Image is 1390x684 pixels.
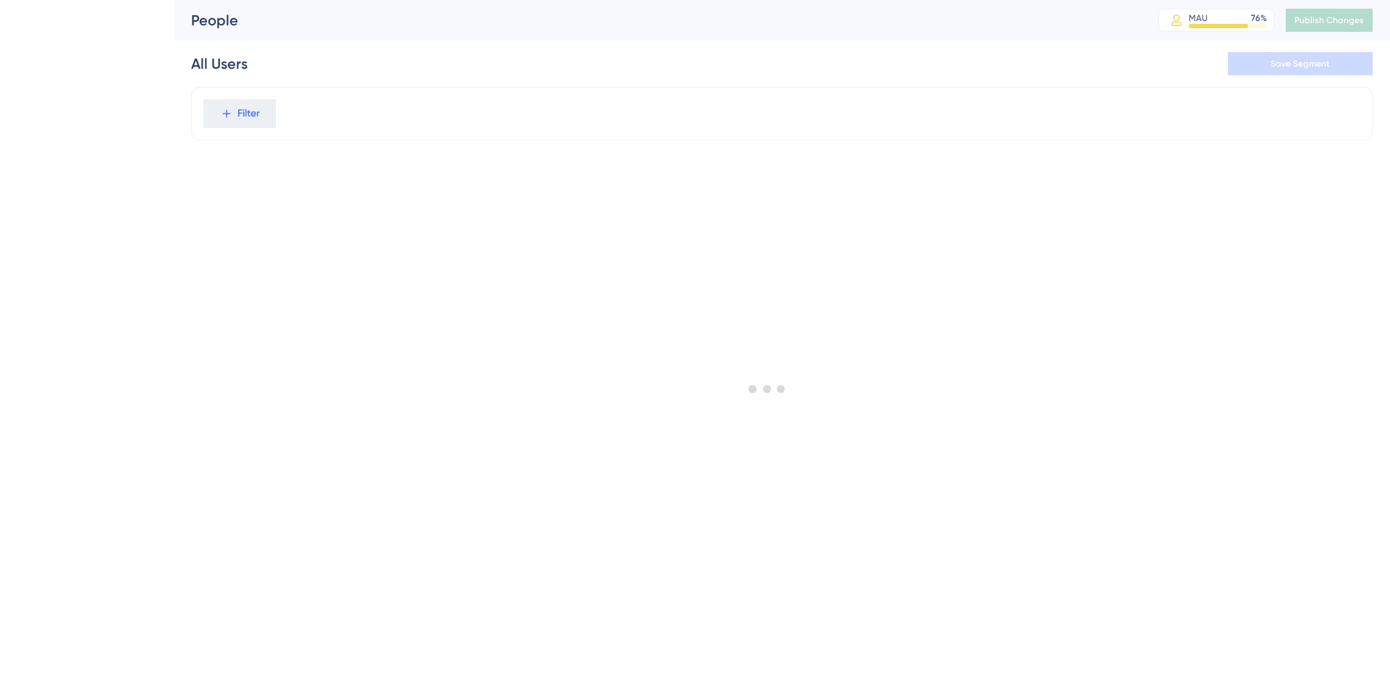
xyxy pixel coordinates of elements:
[191,54,248,74] div: All Users
[1271,58,1330,69] span: Save Segment
[1294,14,1364,26] span: Publish Changes
[1286,9,1373,32] button: Publish Changes
[1251,12,1267,24] div: 76 %
[1189,12,1208,24] div: MAU
[191,10,1122,30] div: People
[1228,52,1373,75] button: Save Segment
